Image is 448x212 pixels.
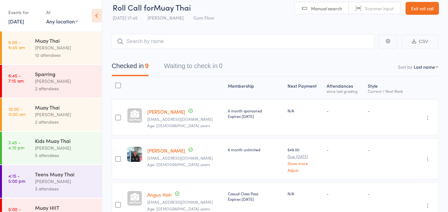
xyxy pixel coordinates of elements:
[327,108,363,113] div: -
[2,65,102,98] a: 6:45 -7:15 amSparring[PERSON_NAME]2 attendees
[324,79,366,96] div: Atten­dances
[288,168,322,172] a: Adjust
[148,14,184,21] span: [PERSON_NAME]
[288,191,322,196] div: N/A
[35,178,96,185] div: [PERSON_NAME]
[311,5,342,12] span: Manual search
[113,14,138,21] span: [DATE] 17:45
[35,144,96,152] div: [PERSON_NAME]
[219,62,222,69] div: 0
[147,206,210,211] span: Age: [DEMOGRAPHIC_DATA] years
[35,185,96,192] div: 3 attendees
[35,104,96,111] div: Muay Thai
[228,196,282,202] div: Expires [DATE]
[147,117,223,121] small: kadendanyliuk@gmail.com
[288,108,322,113] div: N/A
[164,59,222,76] button: Waiting to check in0
[288,161,322,165] a: Show more
[368,89,409,93] div: Current / Next Rank
[402,35,438,49] button: CSV
[147,200,223,204] small: angushati@hotmail.com
[113,2,154,13] span: Roll Call for
[2,31,102,64] a: 6:00 -6:45 amMuay Thai[PERSON_NAME]10 attendees
[288,147,322,172] div: $49.00
[8,140,24,150] time: 3:45 - 4:15 pm
[112,59,149,76] button: Checked in9
[368,108,409,113] div: -
[46,7,78,18] div: At
[35,77,96,85] div: [PERSON_NAME]
[2,98,102,131] a: 10:00 -11:00 amMuay Thai[PERSON_NAME]2 attendees
[147,156,223,160] small: liamhanna336@gmail.com
[225,79,285,96] div: Membership
[327,191,363,196] div: -
[145,62,149,69] div: 9
[147,162,210,167] span: Age: [DEMOGRAPHIC_DATA] years
[368,147,409,152] div: -
[414,64,435,70] div: Last name
[366,79,412,96] div: Style
[398,64,412,70] label: Sort by
[127,147,142,162] img: image1719816894.png
[112,34,374,49] input: Search by name
[35,171,96,178] div: Teens Muay Thai
[8,40,25,50] time: 6:00 - 6:45 am
[147,123,210,128] span: Age: [DEMOGRAPHIC_DATA] years
[154,2,191,13] span: Muay Thai
[194,14,214,21] span: Gym Floor
[285,79,324,96] div: Next Payment
[35,51,96,59] div: 10 attendees
[8,73,24,83] time: 6:45 - 7:15 am
[228,191,282,202] div: Casual Class Pass
[147,191,172,198] a: Angus Hati
[35,118,96,126] div: 2 attendees
[288,154,322,159] small: Due [DATE]
[228,108,282,119] div: 6 month sponsored
[35,44,96,51] div: [PERSON_NAME]
[368,191,409,196] div: -
[327,147,363,152] div: -
[35,70,96,77] div: Sparring
[46,18,78,25] div: Any location
[35,37,96,44] div: Muay Thai
[35,204,96,211] div: Muay HIIT
[35,111,96,118] div: [PERSON_NAME]
[365,5,394,12] span: Scanner input
[35,152,96,159] div: 5 attendees
[8,173,25,183] time: 4:15 - 5:00 pm
[228,147,282,152] div: 6 month unlimited
[8,18,24,25] a: [DATE]
[147,147,185,154] a: [PERSON_NAME]
[406,2,439,15] a: Exit roll call
[327,89,363,93] div: since last grading
[228,113,282,119] div: Expires [DATE]
[2,165,102,198] a: 4:15 -5:00 pmTeens Muay Thai[PERSON_NAME]3 attendees
[8,106,26,117] time: 10:00 - 11:00 am
[35,85,96,92] div: 2 attendees
[8,7,40,18] div: Events for
[2,132,102,164] a: 3:45 -4:15 pmKids Muay Thai[PERSON_NAME]5 attendees
[147,108,185,115] a: [PERSON_NAME]
[35,137,96,144] div: Kids Muay Thai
